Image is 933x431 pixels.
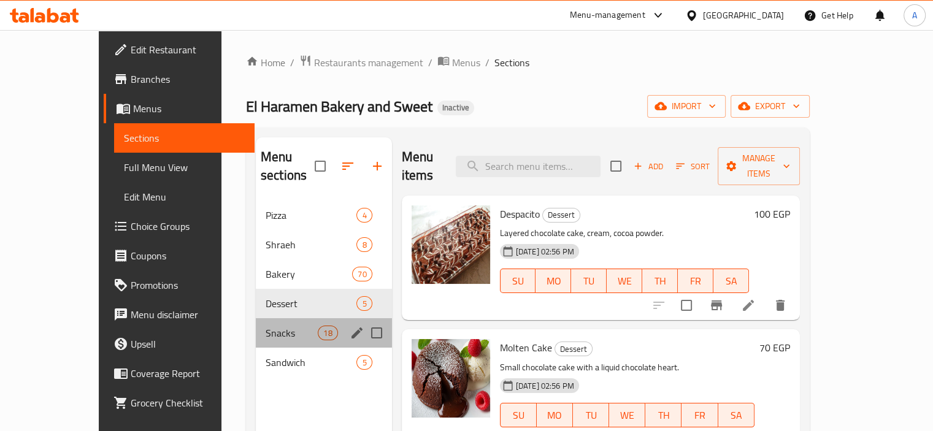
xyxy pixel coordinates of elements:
div: Sandwich5 [256,348,392,377]
span: El Haramen Bakery and Sweet [246,93,432,120]
span: TU [578,406,604,424]
a: Grocery Checklist [104,388,255,418]
span: 5 [357,298,371,310]
div: items [318,326,337,340]
button: TH [645,403,682,427]
a: Restaurants management [299,55,423,71]
a: Home [246,55,285,70]
a: Sections [114,123,255,153]
div: items [352,267,372,281]
span: TH [647,272,673,290]
div: Inactive [437,101,474,115]
span: Menus [452,55,480,70]
span: SA [718,272,744,290]
span: import [657,99,716,114]
div: items [356,355,372,370]
span: Edit Restaurant [131,42,245,57]
span: Add item [629,157,668,176]
a: Choice Groups [104,212,255,241]
div: items [356,208,372,223]
span: SA [723,406,750,424]
button: Manage items [718,147,800,185]
button: TU [571,269,607,293]
button: Branch-specific-item [702,291,731,320]
span: Menu disclaimer [131,307,245,322]
button: export [731,95,810,118]
li: / [428,55,432,70]
a: Menu disclaimer [104,300,255,329]
span: Branches [131,72,245,86]
div: Menu-management [570,8,645,23]
span: WE [614,406,640,424]
span: Promotions [131,278,245,292]
span: SU [505,272,531,290]
span: MO [542,406,568,424]
button: SU [500,269,536,293]
span: Choice Groups [131,219,245,234]
span: Bakery [266,267,352,281]
h2: Menu items [402,148,441,185]
div: items [356,237,372,252]
span: Menus [133,101,245,116]
a: Coupons [104,241,255,270]
span: Coverage Report [131,366,245,381]
a: Menus [104,94,255,123]
button: WE [609,403,645,427]
span: TU [576,272,602,290]
input: search [456,156,601,177]
span: [DATE] 02:56 PM [511,246,579,257]
span: Molten Cake [500,338,552,357]
span: Pizza [266,208,357,223]
span: Coupons [131,248,245,263]
span: Restaurants management [314,55,423,70]
span: Add [632,159,665,174]
div: Dessert5 [256,289,392,318]
img: Molten Cake [412,339,490,418]
p: Small chocolate cake with a liquid chocolate heart. [500,360,754,375]
a: Branches [104,64,255,94]
span: [DATE] 02:56 PM [511,380,579,392]
button: SA [718,403,754,427]
button: WE [607,269,642,293]
button: Sort [673,157,713,176]
h6: 100 EGP [754,205,790,223]
h2: Menu sections [261,148,315,185]
a: Menus [437,55,480,71]
span: Full Menu View [124,160,245,175]
div: items [356,296,372,311]
span: Dessert [266,296,357,311]
button: Add section [363,151,392,181]
span: SU [505,406,532,424]
button: MO [537,403,573,427]
div: Bakery70 [256,259,392,289]
button: FR [682,403,718,427]
span: WE [612,272,637,290]
button: TH [642,269,678,293]
div: Snacks18edit [256,318,392,348]
div: Shraeh8 [256,230,392,259]
span: Dessert [543,208,580,222]
span: TH [650,406,677,424]
a: Upsell [104,329,255,359]
span: A [912,9,917,22]
nav: Menu sections [256,196,392,382]
button: SA [713,269,749,293]
a: Edit Restaurant [104,35,255,64]
span: Manage items [728,151,790,181]
span: Sandwich [266,355,357,370]
span: Sections [124,131,245,145]
span: Shraeh [266,237,357,252]
span: Dessert [555,342,592,356]
span: FR [686,406,713,424]
h6: 70 EGP [759,339,790,356]
span: 5 [357,357,371,368]
button: edit [348,324,366,342]
span: Sort sections [333,151,363,181]
div: Dessert [555,341,593,356]
span: Edit Menu [124,189,245,204]
div: Pizza4 [256,200,392,230]
div: Dessert [542,208,580,223]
